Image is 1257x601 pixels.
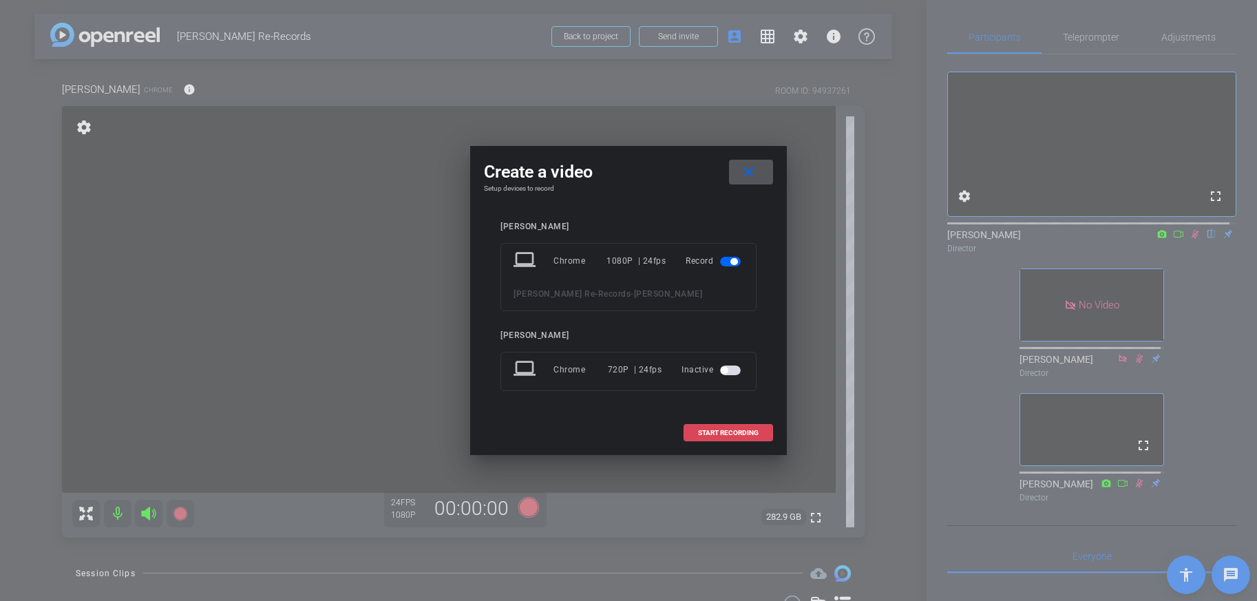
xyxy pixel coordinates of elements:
[606,249,666,273] div: 1080P | 24fps
[553,249,606,273] div: Chrome
[631,289,634,299] span: -
[698,430,759,436] span: START RECORDING
[500,330,757,341] div: [PERSON_NAME]
[608,357,662,382] div: 720P | 24fps
[500,222,757,232] div: [PERSON_NAME]
[484,184,773,193] h4: Setup devices to record
[514,249,538,273] mat-icon: laptop
[484,160,773,184] div: Create a video
[682,357,743,382] div: Inactive
[514,357,538,382] mat-icon: laptop
[740,164,757,181] mat-icon: close
[684,424,773,441] button: START RECORDING
[514,289,631,299] span: [PERSON_NAME] Re-Records
[634,289,703,299] span: [PERSON_NAME]
[686,249,743,273] div: Record
[553,357,608,382] div: Chrome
